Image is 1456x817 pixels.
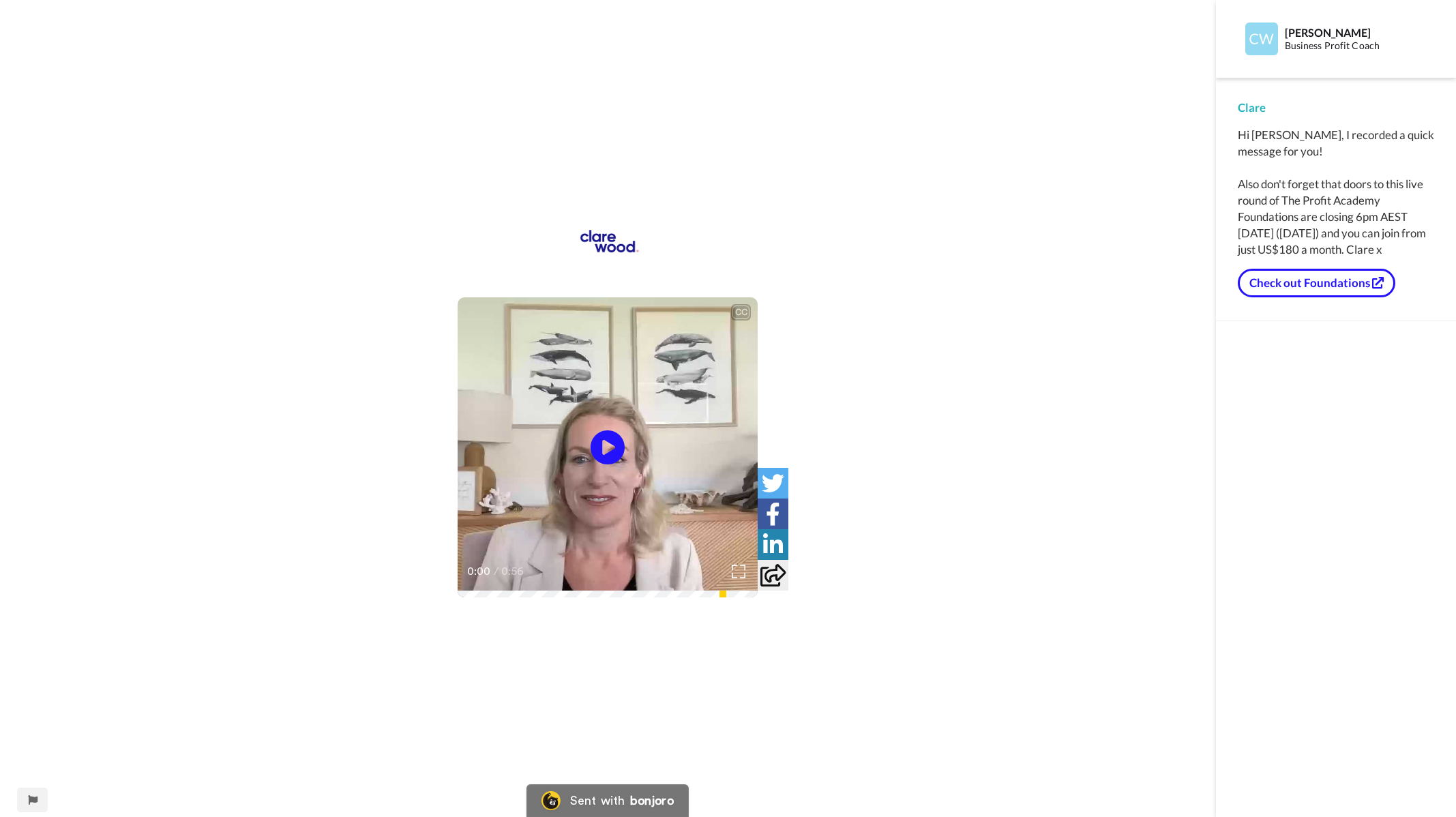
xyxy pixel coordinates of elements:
div: [PERSON_NAME] [1285,26,1433,39]
span: 0:56 [501,563,525,580]
img: Profile Image [1245,23,1278,55]
img: af4a92ff-b9cb-4af6-8607-2180ff9f49bc [563,216,652,271]
img: Bonjoro Logo [541,791,561,810]
div: CC [732,306,749,319]
span: 0:00 [467,563,491,580]
div: Hi [PERSON_NAME], I recorded a quick message for you! Also don't forget that doors to this live r... [1238,127,1434,258]
div: Business Profit Coach [1285,40,1433,52]
a: Check out Foundations [1238,269,1395,297]
img: Full screen [732,565,745,578]
span: / [494,563,499,580]
div: Sent with [570,794,625,807]
div: bonjoro [630,794,674,807]
div: Clare [1238,100,1434,116]
a: Bonjoro LogoSent withbonjoro [526,784,689,817]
